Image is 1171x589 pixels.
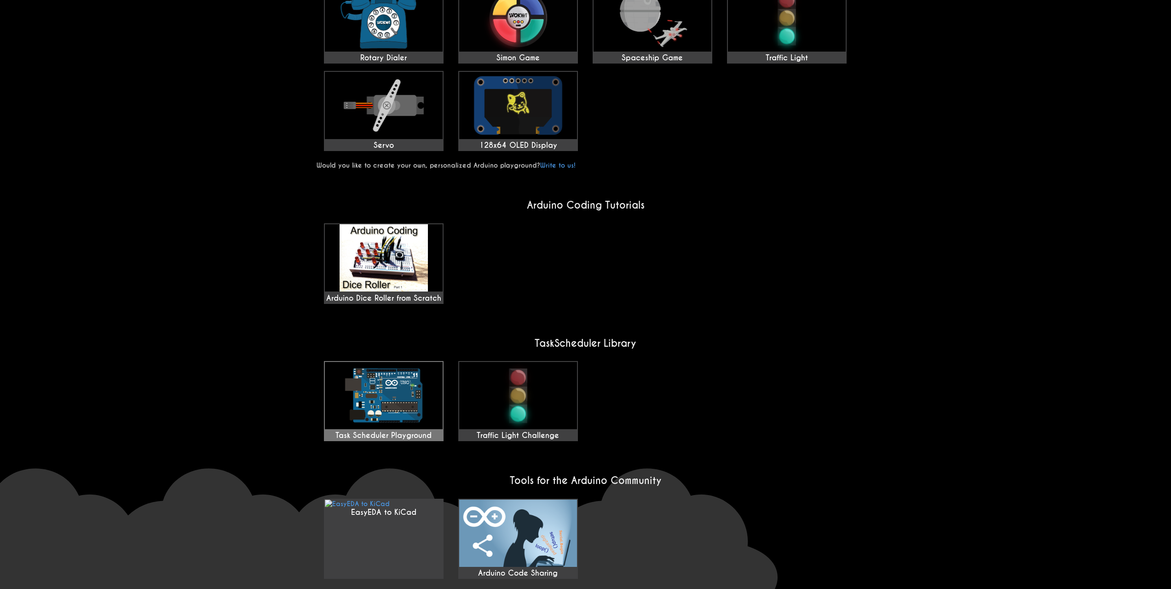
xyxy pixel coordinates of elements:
img: EasyEDA to KiCad [325,500,390,508]
div: Traffic Light Challenge [459,431,577,440]
a: Write to us! [540,161,576,169]
div: Servo [325,141,443,150]
div: Arduino Dice Roller from Scratch [325,224,443,303]
a: Arduino Dice Roller from Scratch [324,223,444,304]
img: Traffic Light Challenge [459,362,577,429]
a: Servo [324,71,444,151]
div: Arduino Code Sharing [459,569,577,578]
h2: TaskScheduler Library [317,337,855,350]
img: Servo [325,72,443,139]
div: Simon Game [459,53,577,63]
div: EasyEDA to KiCad [325,508,443,517]
div: Task Scheduler Playground [325,431,443,440]
img: Task Scheduler Playground [325,362,443,429]
a: Traffic Light Challenge [458,361,578,441]
div: Traffic Light [728,53,846,63]
a: Arduino Code Sharing [458,499,578,579]
p: Would you like to create your own, personalized Arduino playground? [317,161,855,169]
img: maxresdefault.jpg [325,224,443,292]
a: Task Scheduler Playground [324,361,444,441]
img: EasyEDA to KiCad [459,500,577,567]
div: 128x64 OLED Display [459,141,577,150]
h2: Arduino Coding Tutorials [317,199,855,211]
a: 128x64 OLED Display [458,71,578,151]
div: Spaceship Game [594,53,711,63]
div: Rotary Dialer [325,53,443,63]
h2: Tools for the Arduino Community [317,474,855,487]
img: 128x64 OLED Display [459,72,577,139]
a: EasyEDA to KiCad [324,499,444,579]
